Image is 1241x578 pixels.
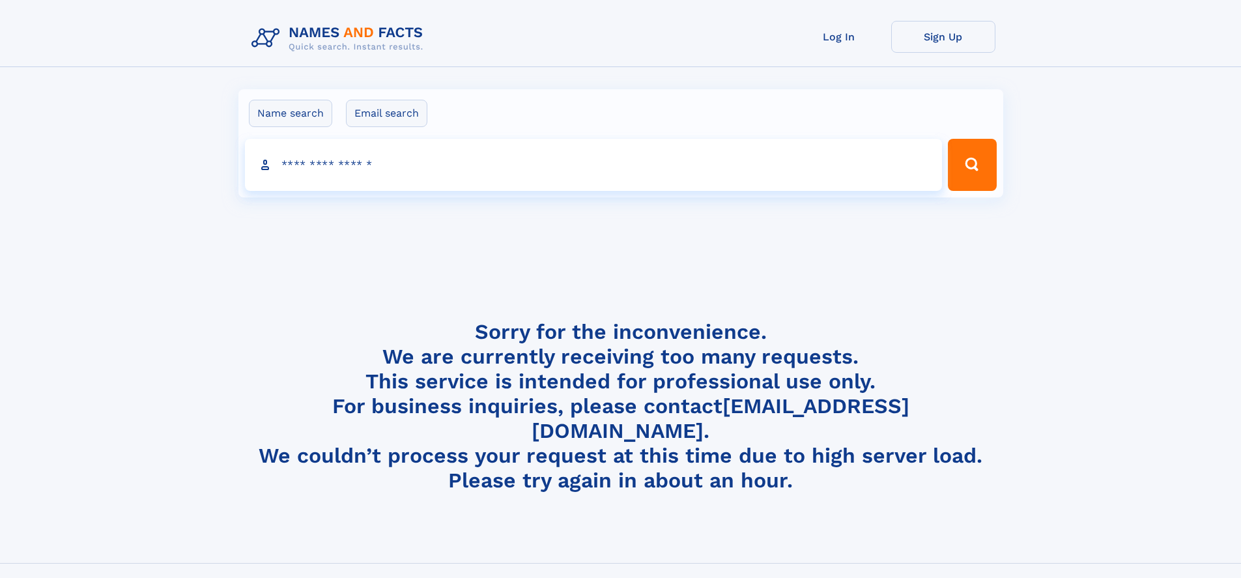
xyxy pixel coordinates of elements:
[246,319,995,493] h4: Sorry for the inconvenience. We are currently receiving too many requests. This service is intend...
[246,21,434,56] img: Logo Names and Facts
[245,139,943,191] input: search input
[346,100,427,127] label: Email search
[532,394,909,443] a: [EMAIL_ADDRESS][DOMAIN_NAME]
[948,139,996,191] button: Search Button
[891,21,995,53] a: Sign Up
[787,21,891,53] a: Log In
[249,100,332,127] label: Name search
